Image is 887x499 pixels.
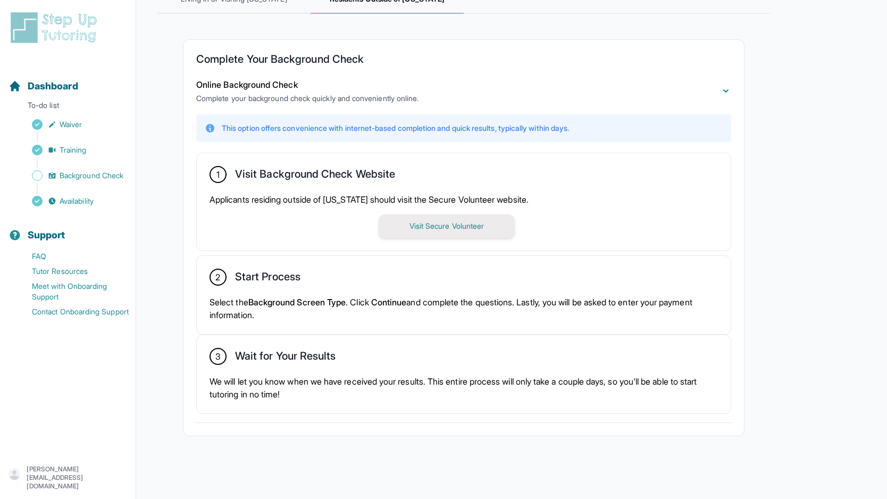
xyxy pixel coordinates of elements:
button: Online Background CheckComplete your background check quickly and conveniently online. [196,78,731,104]
p: [PERSON_NAME][EMAIL_ADDRESS][DOMAIN_NAME] [27,465,127,490]
button: Dashboard [4,62,131,98]
a: Meet with Onboarding Support [9,279,136,304]
a: Tutor Resources [9,264,136,279]
span: Waiver [60,119,82,130]
span: Online Background Check [196,79,298,90]
p: We will let you know when we have received your results. This entire process will only take a cou... [210,375,718,401]
button: Support [4,211,131,247]
p: This option offers convenience with internet-based completion and quick results, typically within... [222,123,569,134]
a: Availability [9,194,136,209]
span: Dashboard [28,79,78,94]
a: Contact Onboarding Support [9,304,136,319]
a: Visit Secure Volunteer [379,220,515,231]
h2: Visit Background Check Website [235,168,395,185]
a: Training [9,143,136,157]
a: FAQ [9,249,136,264]
h2: Start Process [235,270,300,287]
span: Background Check [60,170,123,181]
h2: Wait for Your Results [235,350,336,367]
img: logo [9,11,103,45]
p: Complete your background check quickly and conveniently online. [196,93,419,104]
h2: Complete Your Background Check [196,53,731,70]
span: Background Screen Type [248,297,346,307]
a: Dashboard [9,79,78,94]
button: [PERSON_NAME][EMAIL_ADDRESS][DOMAIN_NAME] [9,465,127,490]
span: 2 [215,271,220,284]
span: 1 [216,168,220,181]
p: Select the . Click and complete the questions. Lastly, you will be asked to enter your payment in... [210,296,718,321]
span: Availability [60,196,94,206]
span: Support [28,228,65,243]
a: Background Check [9,168,136,183]
p: Applicants residing outside of [US_STATE] should visit the Secure Volunteer website. [210,193,718,206]
a: Waiver [9,117,136,132]
p: To-do list [4,100,131,115]
button: Visit Secure Volunteer [379,214,515,238]
span: 3 [215,350,221,363]
span: Training [60,145,87,155]
span: Continue [371,297,407,307]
